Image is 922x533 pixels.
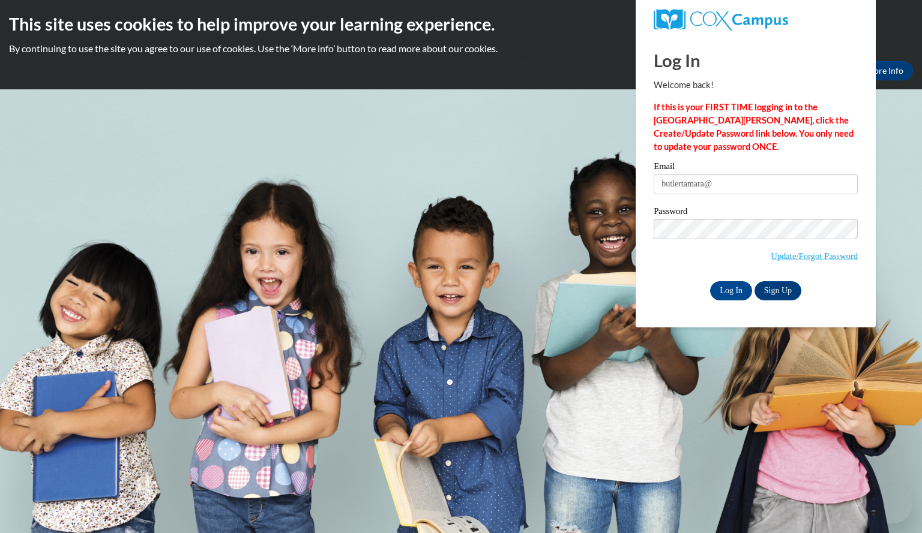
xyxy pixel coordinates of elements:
iframe: Button to launch messaging window [874,485,912,523]
strong: If this is your FIRST TIME logging in to the [GEOGRAPHIC_DATA][PERSON_NAME], click the Create/Upd... [654,102,854,152]
h2: This site uses cookies to help improve your learning experience. [9,12,913,36]
input: Log In [710,281,752,300]
a: More Info [857,61,913,80]
a: Update/Forgot Password [771,251,858,261]
a: Sign Up [755,281,801,300]
a: COX Campus [654,9,858,31]
label: Email [654,162,858,174]
h1: Log In [654,48,858,73]
p: By continuing to use the site you agree to our use of cookies. Use the ‘More info’ button to read... [9,42,913,55]
p: Welcome back! [654,79,858,92]
label: Password [654,207,858,219]
img: COX Campus [654,9,788,31]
